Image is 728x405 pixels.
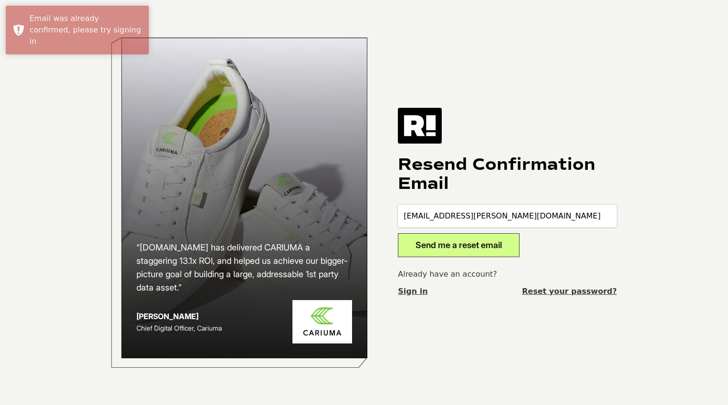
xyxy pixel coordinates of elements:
[398,108,442,143] img: Retention.com
[398,155,617,193] h1: Resend Confirmation Email
[398,286,427,297] a: Sign in
[522,286,617,297] a: Reset your password?
[398,233,520,257] button: Send me a reset email
[136,312,198,321] strong: [PERSON_NAME]
[136,324,222,332] span: Chief Digital Officer, Cariuma
[136,241,352,294] h2: “[DOMAIN_NAME] has delivered CARIUMA a staggering 13.1x ROI, and helped us achieve our bigger-pic...
[292,300,352,343] img: Cariuma
[30,13,142,47] div: Email was already confirmed, please try signing in
[398,269,617,280] p: Already have an account?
